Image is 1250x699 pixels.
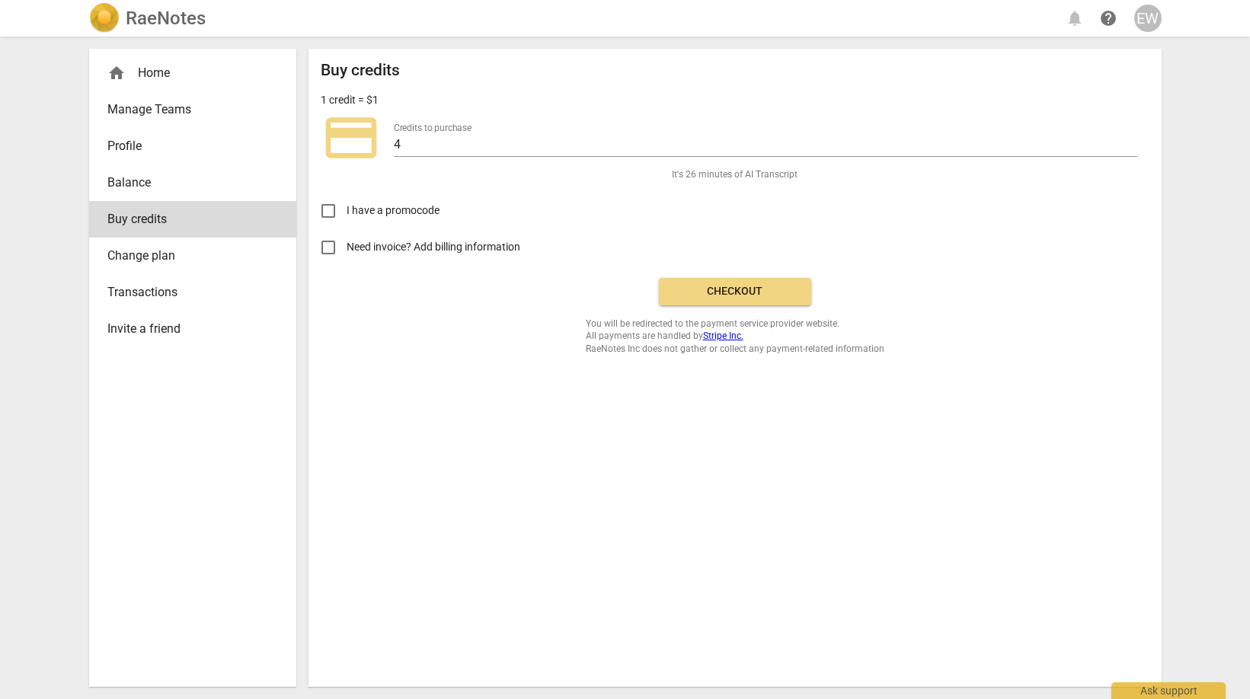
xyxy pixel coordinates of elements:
[89,311,296,347] a: Invite a friend
[394,123,472,132] label: Credits to purchase
[107,174,266,192] span: Balance
[321,107,382,168] span: credit_card
[107,320,266,338] span: Invite a friend
[107,210,266,228] span: Buy credits
[659,278,811,305] button: Checkout
[586,318,884,356] span: You will be redirected to the payment service provider website. All payments are handled by RaeNo...
[321,61,400,80] h2: Buy credits
[1099,9,1117,27] span: help
[347,239,523,255] span: Need invoice? Add billing information
[107,247,266,265] span: Change plan
[703,330,743,341] a: Stripe Inc.
[89,201,296,238] a: Buy credits
[1134,5,1162,32] button: EW
[1095,5,1122,32] a: Help
[107,64,126,82] span: home
[321,92,379,108] p: 1 credit = $1
[89,164,296,201] a: Balance
[107,137,266,155] span: Profile
[89,238,296,274] a: Change plan
[671,284,799,299] span: Checkout
[89,3,206,34] a: LogoRaeNotes
[107,283,266,302] span: Transactions
[89,128,296,164] a: Profile
[672,168,798,181] span: It's 26 minutes of AI Transcript
[89,274,296,311] a: Transactions
[107,101,266,119] span: Manage Teams
[1111,682,1226,699] div: Ask support
[89,55,296,91] div: Home
[107,64,266,82] div: Home
[347,203,440,219] span: I have a promocode
[89,91,296,128] a: Manage Teams
[126,8,206,29] h2: RaeNotes
[89,3,120,34] img: Logo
